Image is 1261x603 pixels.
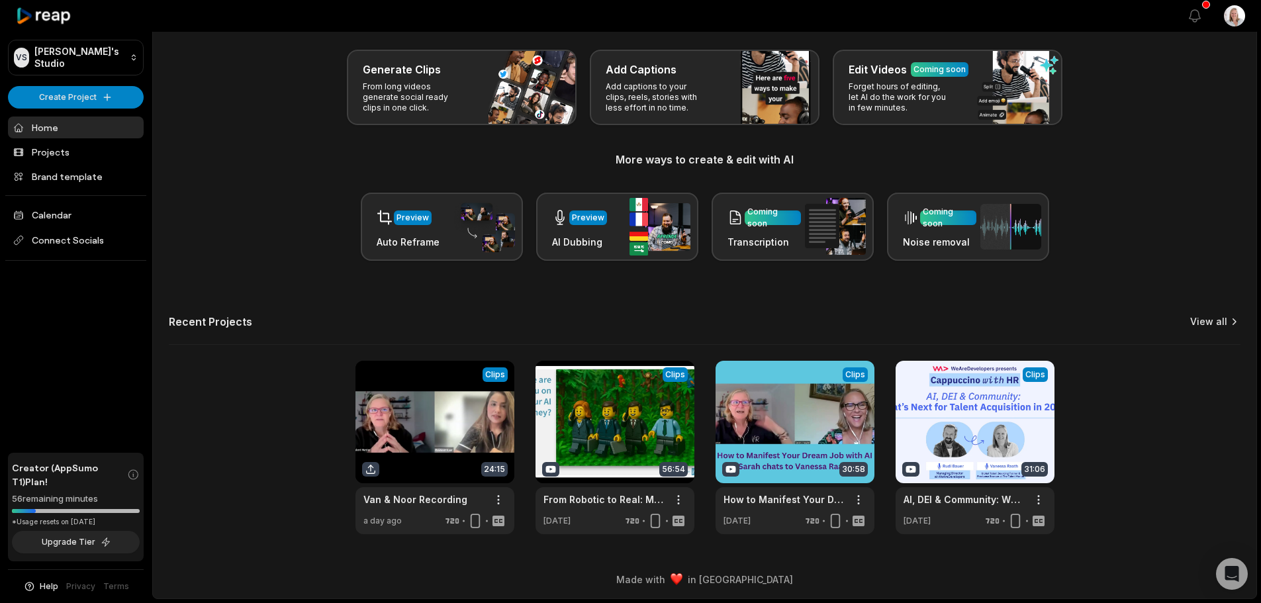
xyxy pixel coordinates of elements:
[12,492,140,506] div: 56 remaining minutes
[8,116,144,138] a: Home
[66,580,95,592] a: Privacy
[980,204,1041,250] img: noise_removal.png
[543,492,665,506] a: From Robotic to Real: Making AI Sound Like YouA Talk by [PERSON_NAME]
[8,228,144,252] span: Connect Socials
[8,165,144,187] a: Brand template
[805,198,866,255] img: transcription.png
[572,212,604,224] div: Preview
[34,46,124,70] p: [PERSON_NAME]'s Studio
[727,235,801,249] h3: Transcription
[165,573,1244,586] div: Made with in [GEOGRAPHIC_DATA]
[23,580,58,592] button: Help
[8,141,144,163] a: Projects
[849,62,907,77] h3: Edit Videos
[14,48,29,68] div: VS
[363,62,441,77] h3: Generate Clips
[397,212,429,224] div: Preview
[904,492,1025,506] a: AI, DEI & Community: What’s Next for Talent Acquisition in [DATE]?
[671,573,682,585] img: heart emoji
[363,81,465,113] p: From long videos generate social ready clips in one click.
[40,580,58,592] span: Help
[169,152,1240,167] h3: More ways to create & edit with AI
[377,235,440,249] h3: Auto Reframe
[8,86,144,109] button: Create Project
[454,201,515,253] img: auto_reframe.png
[849,81,951,113] p: Forget hours of editing, let AI do the work for you in few minutes.
[12,461,127,488] span: Creator (AppSumo T1) Plan!
[12,531,140,553] button: Upgrade Tier
[1190,315,1227,328] a: View all
[747,206,798,230] div: Coming soon
[12,517,140,527] div: *Usage resets on [DATE]
[913,64,966,75] div: Coming soon
[169,315,252,328] h2: Recent Projects
[606,62,677,77] h3: Add Captions
[1216,558,1248,590] div: Open Intercom Messenger
[606,81,708,113] p: Add captions to your clips, reels, stories with less effort in no time.
[630,198,690,255] img: ai_dubbing.png
[103,580,129,592] a: Terms
[363,492,467,506] a: Van & Noor Recording
[552,235,607,249] h3: AI Dubbing
[903,235,976,249] h3: Noise removal
[8,204,144,226] a: Calendar
[724,492,845,506] a: How to Manifest Your Dream Job with AI – [PERSON_NAME] chats to [PERSON_NAME]
[923,206,974,230] div: Coming soon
